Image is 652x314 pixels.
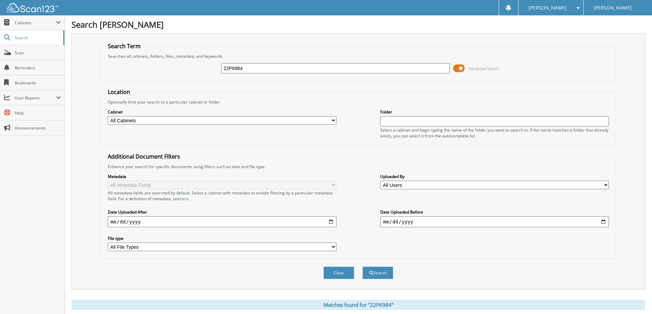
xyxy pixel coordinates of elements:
[380,127,609,139] div: Select a cabinet and begin typing the name of the folder you want to search in. If the name match...
[104,164,612,169] div: Enhance your search for specific documents using filters such as date and file type.
[180,196,189,202] a: here
[72,300,645,310] div: Matches found for "22P6984"
[15,80,61,86] span: Bookmarks
[104,53,612,59] div: Searches all cabinets, folders, files, metadata, and keywords
[7,3,58,12] img: scan123-logo-white.svg
[104,88,133,96] legend: Location
[108,209,336,215] label: Date Uploaded After
[380,109,609,115] label: Folder
[15,35,60,41] span: Search
[528,6,567,10] span: [PERSON_NAME]
[104,99,612,105] div: Optionally limit your search to a particular cabinet or folder
[15,20,56,26] span: Cabinets
[380,209,609,215] label: Date Uploaded Before
[104,42,144,50] legend: Search Term
[15,95,56,101] span: User Reports
[380,174,609,179] label: Uploaded By
[323,267,354,279] button: Clear
[104,153,183,160] legend: Additional Document Filters
[15,110,61,116] span: Help
[15,65,61,71] span: Reminders
[380,216,609,227] input: end
[15,50,61,56] span: Scan
[108,174,336,179] label: Metadata
[593,6,632,10] span: [PERSON_NAME]
[72,19,645,30] h1: Search [PERSON_NAME]
[108,235,336,241] label: File type
[108,190,336,202] div: All metadata fields are searched by default. Select a cabinet with metadata to enable filtering b...
[108,216,336,227] input: start
[362,267,393,279] button: Search
[469,66,499,71] span: Advanced Search
[15,125,61,131] span: Announcements
[108,109,336,115] label: Cabinet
